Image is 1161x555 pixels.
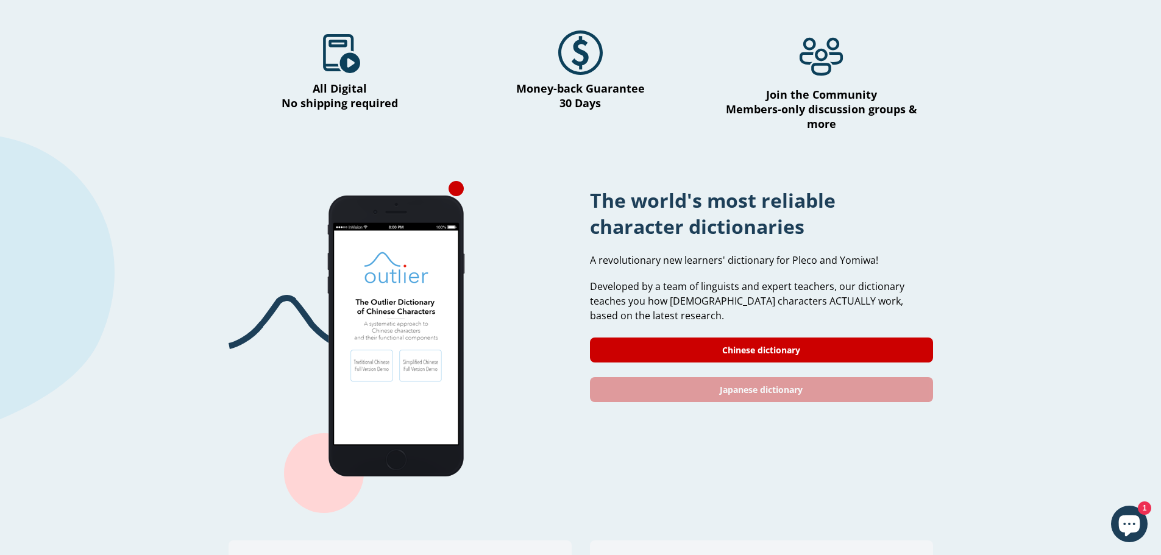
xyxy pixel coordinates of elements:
span: Developed by a team of linguists and expert teachers, our dictionary teaches you how [DEMOGRAPHIC... [590,280,904,322]
a: Japanese dictionary [590,377,933,402]
a: Chinese dictionary [590,338,933,362]
h4: Join the Community Members-only discussion groups & more [710,87,932,131]
inbox-online-store-chat: Shopify online store chat [1107,506,1151,545]
span: A revolutionary new learners' dictionary for Pleco and Yomiwa! [590,253,878,267]
h4: Money-back Guarantee 30 Days [469,81,692,110]
h4: All Digital No shipping required [229,81,451,110]
h1: The world's most reliable character dictionaries [590,187,933,239]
